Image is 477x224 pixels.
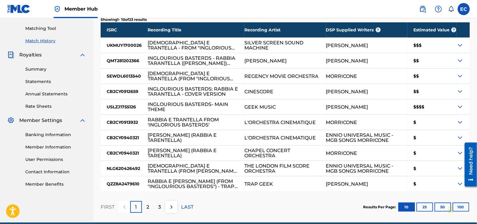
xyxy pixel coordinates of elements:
button: 50 [435,203,451,212]
p: LAST [181,203,193,211]
div: [DEMOGRAPHIC_DATA] E TRANTELLA - FROM "INGLORIOUS BASTERDS" [148,40,238,50]
div: INGLOURIOUS BASTERDS- MAIN THEME [148,102,238,112]
img: Member Settings [7,117,14,124]
button: 25 [416,203,433,212]
iframe: Chat Widget [447,195,477,224]
iframe: Resource Center [460,140,477,189]
p: Results Per Page: [363,204,397,210]
a: Rate Sheets [25,103,86,110]
p: Showing 1 - 10 of 23 results [101,17,147,22]
img: Expand Icon [457,88,464,95]
img: expand [79,51,86,59]
div: Help [432,3,444,15]
img: Expand Icon [457,165,464,172]
div: Notifications [448,6,454,12]
img: MLC Logo [7,5,30,13]
a: Matching Tool [25,25,86,32]
img: Expand Icon [457,180,464,187]
div: DSP Supplied Writers [326,22,407,37]
a: Statements [25,78,86,85]
div: UKMUY1700026 [101,38,148,53]
a: Member Information [25,144,86,150]
div: REGENCY MOVIE ORCHESTRA [244,74,319,79]
div: QMT281202366 [101,53,148,68]
div: ENNIO UNIVERSAL MUSIC - MGB SONGS MORRICONE [326,133,401,143]
img: Expand Icon [457,119,464,126]
img: expand [79,117,86,124]
div: $ [407,115,457,130]
img: Top Rightsholder [54,5,61,13]
div: ENNIO UNIVERSAL MUSIC - MGB SONGS MORRICONE [326,163,401,174]
div: [PERSON_NAME] [326,181,368,187]
div: GEEK MUSIC [244,104,276,110]
a: User Permissions [25,156,86,163]
img: search [419,5,426,13]
div: QZZ8A2479610 [101,176,148,191]
a: Banking Information [25,132,86,138]
img: Expand Icon [457,42,464,49]
div: Trascina [449,201,452,219]
div: Widget chat [447,195,477,224]
div: CHAPEL CONCERT ORCHESTRA [244,148,320,158]
img: Expand Icon [457,72,464,80]
div: SEWDL6013540 [101,69,148,84]
div: [PERSON_NAME] [326,104,368,110]
span: Member Hub [64,5,98,12]
div: RABBIA E TRANTELLA FROM 'INGLORIOUS BASTERDS' [148,117,238,127]
div: NLG620426492 [101,161,148,176]
div: [DEMOGRAPHIC_DATA] E TRANTELLA (FROM [PERSON_NAME] ) [148,163,238,174]
div: USLZJ1755126 [101,99,148,114]
div: [PERSON_NAME] [326,43,368,48]
div: SILVER SCREEN SOUND MACHINE [244,40,320,50]
div: MORRICONE [326,74,357,79]
img: Expand Icon [457,103,464,110]
img: Royalties [7,51,14,59]
div: RABBIA E [PERSON_NAME] (FROM "INGLOURIOUS BASTERDS") - TRAP REMIX [148,179,238,189]
div: INGLOURIOUS BASTERDS - RABBIA TARANTELLA ([PERSON_NAME]) SINGLE [148,56,238,66]
span: Member Settings [19,117,62,124]
div: CB2CY0912659 [101,84,148,99]
div: THE LONDON FILM SCORE ORCHESTRA [244,163,320,174]
div: Recording Title [148,22,244,37]
div: Estimated Value [407,22,457,37]
div: [PERSON_NAME] [326,58,368,63]
div: MORRICONE [326,151,357,156]
div: $$ [407,53,457,68]
img: Expand Icon [457,57,464,64]
div: Recording Artist [244,22,326,37]
img: right [168,203,175,211]
div: [PERSON_NAME] [326,89,368,94]
div: $ [407,161,457,176]
a: Contact Information [25,169,86,175]
div: [PERSON_NAME] [244,58,287,63]
div: $$$ [407,38,457,53]
a: Annual Statements [25,91,86,97]
p: 1 [135,203,137,211]
div: TRAP GEEK [244,181,273,187]
div: CINESCORE [244,89,273,94]
p: 3 [158,203,161,211]
div: $$$$ [407,99,457,114]
div: $ [407,176,457,191]
a: Member Benefits [25,181,86,187]
div: [PERSON_NAME] (RABBIA E TARENTELLA) [148,148,238,158]
span: ? [451,27,456,32]
a: Public Search [417,3,429,15]
div: $ [407,130,457,145]
div: L'ORCHESTRA CINEMATIQUE [244,135,316,140]
div: $$ [407,84,457,99]
div: CB2CY0940321 [101,146,148,161]
p: FIRST [101,203,115,211]
div: INGLOURIOUS BASTERDS: RABBIA E TARANTELLA - COVER VERSION [148,86,238,97]
img: help [435,5,442,13]
div: MORRICONE [326,120,357,125]
a: Match History [25,38,86,44]
div: User Menu [458,3,470,15]
div: ISRC [101,22,148,37]
img: Expand Icon [457,134,464,141]
div: CB2CY0913932 [101,115,148,130]
span: ? [376,27,381,32]
p: 2 [146,203,149,211]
